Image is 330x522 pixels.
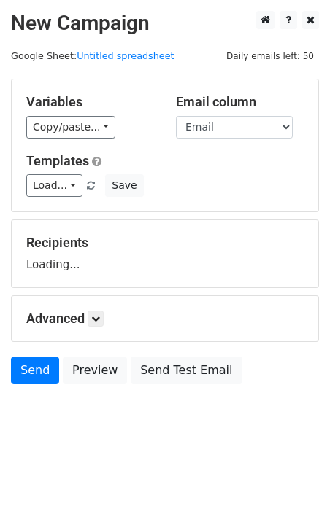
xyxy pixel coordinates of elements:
[77,50,174,61] a: Untitled spreadsheet
[11,50,174,61] small: Google Sheet:
[26,153,89,168] a: Templates
[11,357,59,384] a: Send
[26,174,82,197] a: Load...
[11,11,319,36] h2: New Campaign
[221,50,319,61] a: Daily emails left: 50
[131,357,242,384] a: Send Test Email
[26,116,115,139] a: Copy/paste...
[26,94,154,110] h5: Variables
[63,357,127,384] a: Preview
[221,48,319,64] span: Daily emails left: 50
[26,311,304,327] h5: Advanced
[26,235,304,251] h5: Recipients
[26,235,304,273] div: Loading...
[176,94,304,110] h5: Email column
[105,174,143,197] button: Save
